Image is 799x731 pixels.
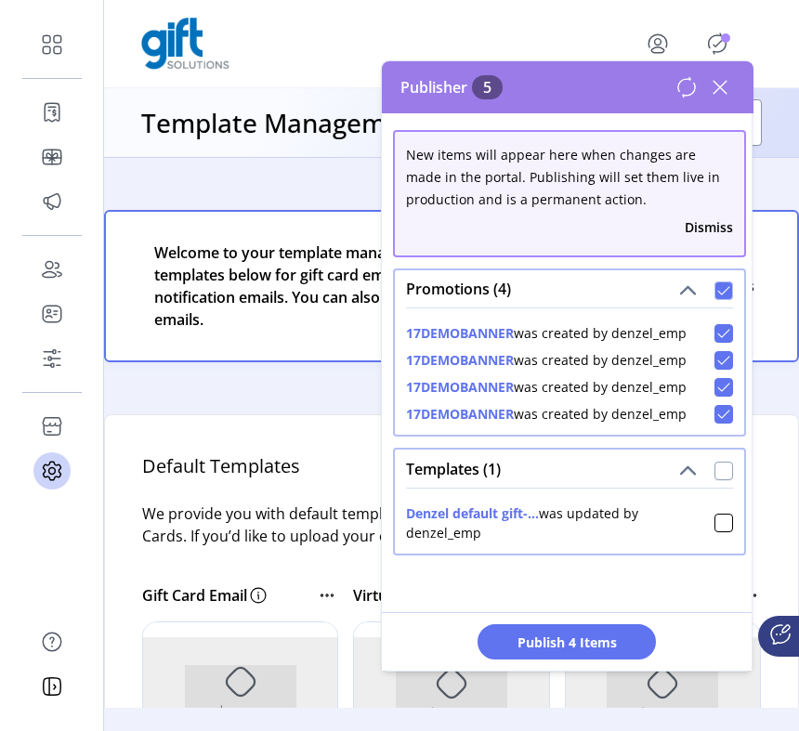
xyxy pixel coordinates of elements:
[353,584,466,607] p: Virtual Gift Card
[406,404,687,424] div: was created by denzel_emp
[406,146,720,208] span: New items will appear here when changes are made in the portal. Publishing will set them live in ...
[127,381,431,470] p: Type main email headline here
[406,281,511,296] span: Promotions (4)
[141,18,229,70] img: logo
[112,239,252,254] span: Template Management
[295,424,389,439] a: Support Center
[702,29,732,59] button: Publisher Panel
[675,457,701,483] button: Templates (1)
[169,424,389,442] div: Need help? Visit our
[141,103,426,142] h3: Template Management
[406,404,514,424] button: 17DEMOBANNER
[406,323,687,343] div: was created by denzel_emp
[406,323,514,343] button: 17DEMOBANNER
[142,503,761,569] p: We provide you with default templates for all your email notifications and Virtual Gift Cards. If...
[127,386,431,420] p: Type main email headline here
[472,75,503,99] span: 5
[685,217,733,237] button: Dismiss
[126,481,431,581] p: Value:Place rapid tag here
[406,503,539,523] button: Denzel default gift-...
[109,203,449,237] div: Notification Email Content will appear here
[15,15,543,726] body: Rich Text Area. Press ALT-0 for help.
[406,377,514,397] button: 17DEMOBANNER
[406,377,687,397] div: was created by denzel_emp
[75,237,482,276] div: Go to to manage and edit the content of each Notification Email. Edit recurring content in this t...
[406,462,501,476] span: Templates (1)
[142,584,247,607] p: Gift Card Email
[400,76,503,98] span: Publisher
[502,633,632,652] span: Publish 4 Items
[406,503,714,542] div: was updated by denzel_emp
[621,21,702,66] button: menu
[406,350,687,370] div: was created by denzel_emp
[132,158,426,228] p: Type main VgC headline here
[181,344,376,379] button: Edit button text here
[675,278,701,304] button: Promotions (4)
[142,452,761,503] h4: Default Templates
[406,350,514,370] button: 17DEMOBANNER
[154,241,654,331] span: Welcome to your template manager. You can edit the default templates below for gift card emails, ...
[478,624,656,659] button: Publish 4 Items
